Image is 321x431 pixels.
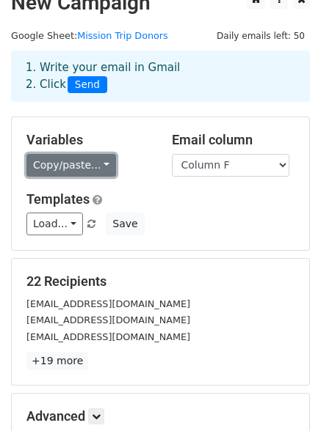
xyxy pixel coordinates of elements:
[26,298,190,309] small: [EMAIL_ADDRESS][DOMAIN_NAME]
[11,30,168,41] small: Google Sheet:
[26,408,295,424] h5: Advanced
[26,132,150,148] h5: Variables
[172,132,295,148] h5: Email column
[26,273,295,290] h5: 22 Recipients
[26,154,116,177] a: Copy/paste...
[248,361,321,431] iframe: Chat Widget
[26,191,90,207] a: Templates
[26,213,83,235] a: Load...
[26,314,190,325] small: [EMAIL_ADDRESS][DOMAIN_NAME]
[106,213,144,235] button: Save
[26,352,88,370] a: +19 more
[212,30,310,41] a: Daily emails left: 50
[212,28,310,44] span: Daily emails left: 50
[26,331,190,342] small: [EMAIL_ADDRESS][DOMAIN_NAME]
[77,30,168,41] a: Mission Trip Donors
[68,76,107,94] span: Send
[15,59,306,93] div: 1. Write your email in Gmail 2. Click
